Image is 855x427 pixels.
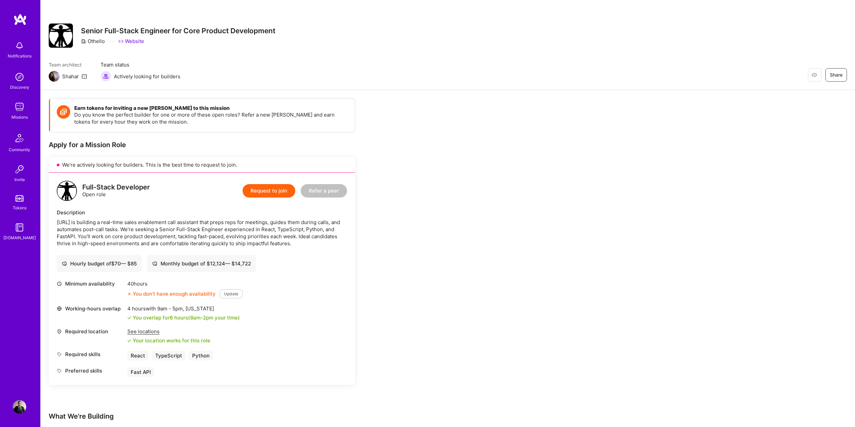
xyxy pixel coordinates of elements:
[49,140,355,149] div: Apply for a Mission Role
[49,24,73,48] img: Company Logo
[82,74,87,79] i: icon Mail
[127,316,131,320] i: icon Check
[127,367,154,377] div: Fast API
[301,184,347,198] button: Refer a peer
[57,306,62,311] i: icon World
[62,261,67,266] i: icon Cash
[189,351,213,360] div: Python
[57,181,77,201] img: logo
[13,221,26,234] img: guide book
[8,52,32,59] div: Notifications
[220,289,243,298] button: Update
[57,219,347,247] div: [URL] is building a real-time sales enablement call assistant that preps reps for meetings, guide...
[13,70,26,84] img: discovery
[57,209,347,216] div: Description
[14,176,25,183] div: Invite
[100,61,180,68] span: Team status
[81,38,105,45] div: Othello
[49,157,355,173] div: We’re actively looking for builders. This is the best time to request to join.
[133,314,240,321] div: You overlap for 6 hours ( your time)
[62,260,137,267] div: Hourly budget of $ 70 — $ 85
[49,61,87,68] span: Team architect
[156,305,185,312] span: 9am - 5pm ,
[830,72,843,78] span: Share
[57,367,124,374] div: Preferred skills
[10,84,29,91] div: Discovery
[13,100,26,114] img: teamwork
[11,130,28,146] img: Community
[81,27,275,35] h3: Senior Full-Stack Engineer for Core Product Development
[62,73,79,80] div: Shahar
[825,68,847,82] button: Share
[127,292,131,296] i: icon CloseOrange
[152,261,157,266] i: icon Cash
[3,234,36,241] div: [DOMAIN_NAME]
[11,114,28,121] div: Missions
[152,351,185,360] div: TypeScript
[13,400,26,414] img: User Avatar
[127,290,216,297] div: You don’t have enough availability
[127,337,210,344] div: Your location works for this role
[118,38,144,45] a: Website
[57,280,124,287] div: Minimum availability
[74,111,348,125] p: Do you know the perfect builder for one or more of these open roles? Refer a new [PERSON_NAME] an...
[49,412,452,421] div: What We're Building
[13,39,26,52] img: bell
[127,280,243,287] div: 40 hours
[15,195,24,202] img: tokens
[57,368,62,373] i: icon Tag
[57,328,124,335] div: Required location
[57,281,62,286] i: icon Clock
[13,204,27,211] div: Tokens
[74,105,348,111] h4: Earn tokens for inviting a new [PERSON_NAME] to this mission
[243,184,295,198] button: Request to join
[81,39,86,44] i: icon CompanyGray
[152,260,251,267] div: Monthly budget of $ 12,124 — $ 14,722
[57,329,62,334] i: icon Location
[100,71,111,82] img: Actively looking for builders
[190,314,213,321] span: 8am - 2pm
[114,73,180,80] span: Actively looking for builders
[127,351,148,360] div: React
[127,328,210,335] div: See locations
[82,184,150,198] div: Open role
[127,305,240,312] div: 4 hours with [US_STATE]
[82,184,150,191] div: Full-Stack Developer
[57,305,124,312] div: Working-hours overlap
[57,105,70,119] img: Token icon
[13,163,26,176] img: Invite
[127,339,131,343] i: icon Check
[812,72,817,78] i: icon EyeClosed
[49,71,59,82] img: Team Architect
[9,146,30,153] div: Community
[11,400,28,414] a: User Avatar
[57,352,62,357] i: icon Tag
[57,351,124,358] div: Required skills
[13,13,27,26] img: logo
